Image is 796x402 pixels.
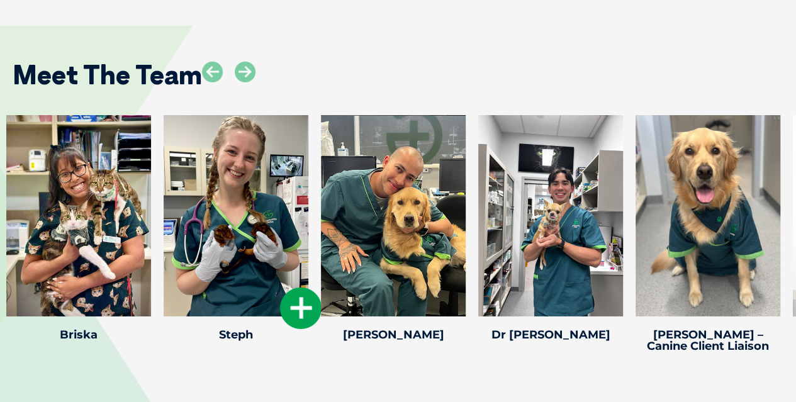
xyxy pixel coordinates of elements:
[478,329,623,340] h4: Dr [PERSON_NAME]
[321,329,466,340] h4: [PERSON_NAME]
[636,329,780,352] h4: [PERSON_NAME] – Canine Client Liaison
[6,329,151,340] h4: Briska
[164,329,308,340] h4: Steph
[13,62,202,88] h2: Meet The Team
